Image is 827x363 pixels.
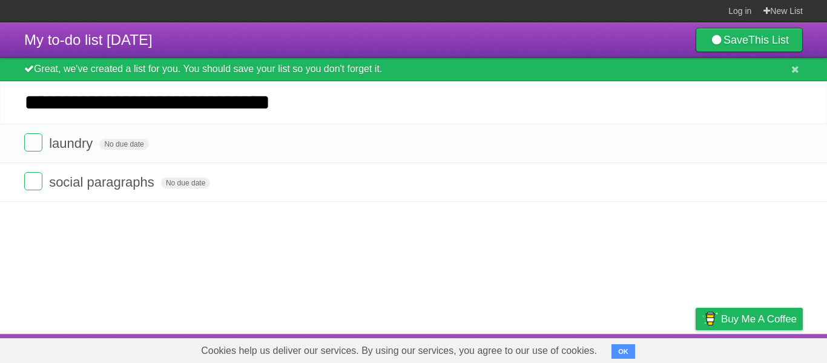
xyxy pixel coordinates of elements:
span: social paragraphs [49,175,157,190]
span: No due date [99,139,148,150]
img: Buy me a coffee [702,308,718,329]
a: Privacy [680,337,711,360]
a: Developers [575,337,624,360]
a: About [535,337,560,360]
a: SaveThis List [696,28,803,52]
span: My to-do list [DATE] [24,32,153,48]
a: Terms [639,337,665,360]
span: Buy me a coffee [721,308,797,330]
b: This List [748,34,789,46]
button: OK [611,344,635,359]
label: Done [24,172,42,190]
a: Buy me a coffee [696,308,803,330]
span: No due date [161,178,210,188]
span: Cookies help us deliver our services. By using our services, you agree to our use of cookies. [189,339,609,363]
a: Suggest a feature [727,337,803,360]
label: Done [24,133,42,152]
span: laundry [49,136,96,151]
